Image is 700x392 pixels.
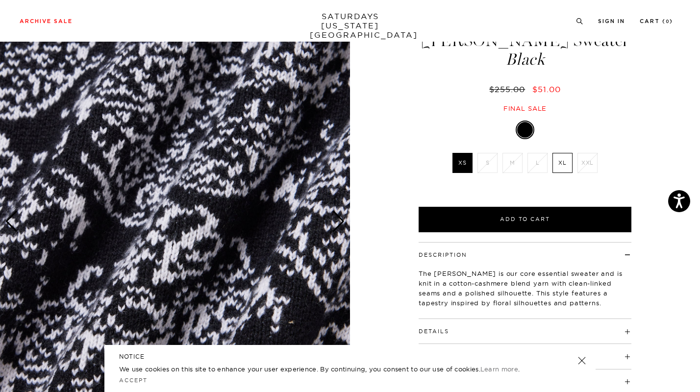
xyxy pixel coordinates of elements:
small: 0 [666,20,670,24]
button: Details [419,329,449,334]
a: Accept [119,377,148,384]
a: Sign In [598,19,625,24]
div: Next slide [332,211,345,232]
a: Learn more [480,365,518,373]
h1: [PERSON_NAME] Sweater [417,33,633,68]
button: Description [419,252,467,258]
a: Archive Sale [20,19,73,24]
del: $255.00 [489,84,529,94]
div: Previous slide [5,211,18,232]
span: Black [417,51,633,68]
a: SATURDAYS[US_STATE][GEOGRAPHIC_DATA] [310,12,391,40]
p: We use cookies on this site to enhance your user experience. By continuing, you consent to our us... [119,364,546,374]
a: Cart (0) [640,19,673,24]
div: Final sale [417,104,633,113]
label: XS [452,153,473,173]
p: The [PERSON_NAME] is our core essential sweater and is knit in a cotton-cashmere blend yarn with ... [419,269,631,308]
span: $51.00 [532,84,561,94]
button: Add to Cart [419,207,631,232]
label: XL [552,153,573,173]
h5: NOTICE [119,352,581,361]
